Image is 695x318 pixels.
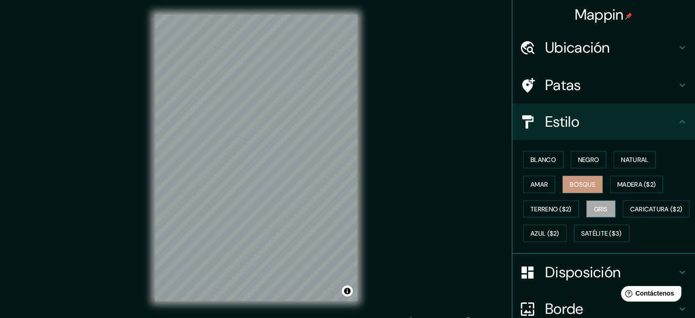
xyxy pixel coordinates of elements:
button: Negro [571,151,607,168]
button: Gris [586,200,615,218]
button: Caricatura ($2) [623,200,690,218]
button: Madera ($2) [610,176,663,193]
button: Bosque [562,176,603,193]
div: Disposición [512,254,695,291]
font: Negro [578,156,600,164]
font: Gris [594,205,608,213]
button: Satélite ($3) [574,225,629,242]
font: Amar [531,180,548,189]
div: Ubicación [512,29,695,66]
font: Ubicación [545,38,610,57]
font: Blanco [531,156,556,164]
font: Madera ($2) [617,180,656,189]
div: Estilo [512,103,695,140]
div: Patas [512,67,695,103]
font: Bosque [570,180,595,189]
button: Activar o desactivar atribución [342,286,353,296]
canvas: Mapa [155,15,357,301]
font: Patas [545,75,581,95]
font: Azul ($2) [531,230,559,238]
button: Azul ($2) [523,225,567,242]
font: Natural [621,156,648,164]
button: Blanco [523,151,563,168]
button: Terreno ($2) [523,200,579,218]
font: Caricatura ($2) [630,205,683,213]
font: Terreno ($2) [531,205,572,213]
button: Amar [523,176,555,193]
button: Natural [614,151,656,168]
font: Disposición [545,263,621,282]
font: Mappin [575,5,624,24]
iframe: Lanzador de widgets de ayuda [614,282,685,308]
img: pin-icon.png [625,12,632,20]
font: Estilo [545,112,579,131]
font: Satélite ($3) [581,230,622,238]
